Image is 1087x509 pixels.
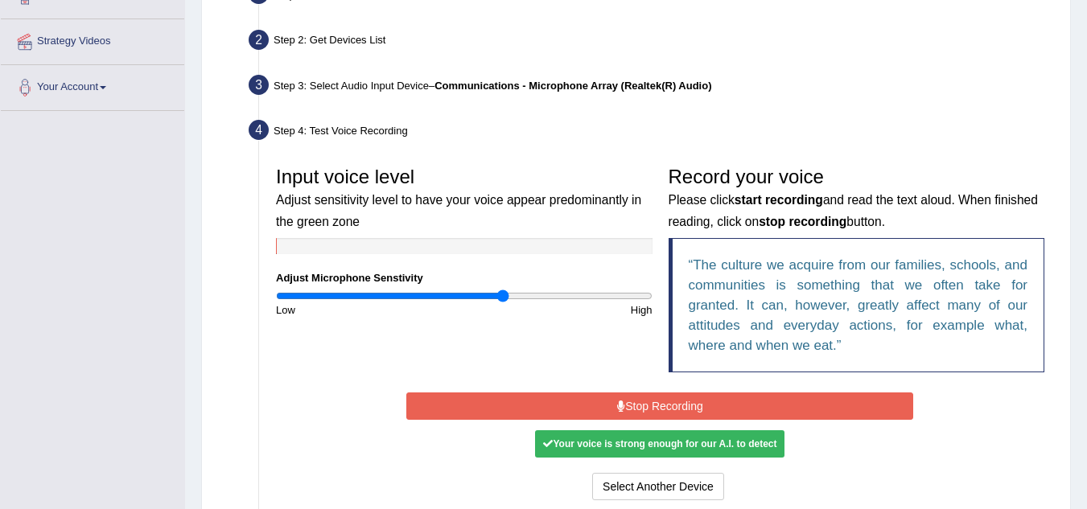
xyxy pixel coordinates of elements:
[1,19,184,60] a: Strategy Videos
[669,193,1038,228] small: Please click and read the text aloud. When finished reading, click on button.
[406,392,913,420] button: Stop Recording
[669,166,1045,230] h3: Record your voice
[268,302,464,318] div: Low
[759,215,846,228] b: stop recording
[464,302,661,318] div: High
[241,25,1063,60] div: Step 2: Get Devices List
[592,473,724,500] button: Select Another Device
[276,270,423,285] label: Adjust Microphone Senstivity
[689,257,1028,353] q: The culture we acquire from our families, schools, and communities is something that we often tak...
[276,193,641,228] small: Adjust sensitivity level to have your voice appear predominantly in the green zone
[429,80,712,92] span: –
[241,115,1063,150] div: Step 4: Test Voice Recording
[535,430,784,458] div: Your voice is strong enough for our A.I. to detect
[241,70,1063,105] div: Step 3: Select Audio Input Device
[1,65,184,105] a: Your Account
[735,193,823,207] b: start recording
[434,80,711,92] b: Communications - Microphone Array (Realtek(R) Audio)
[276,166,653,230] h3: Input voice level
